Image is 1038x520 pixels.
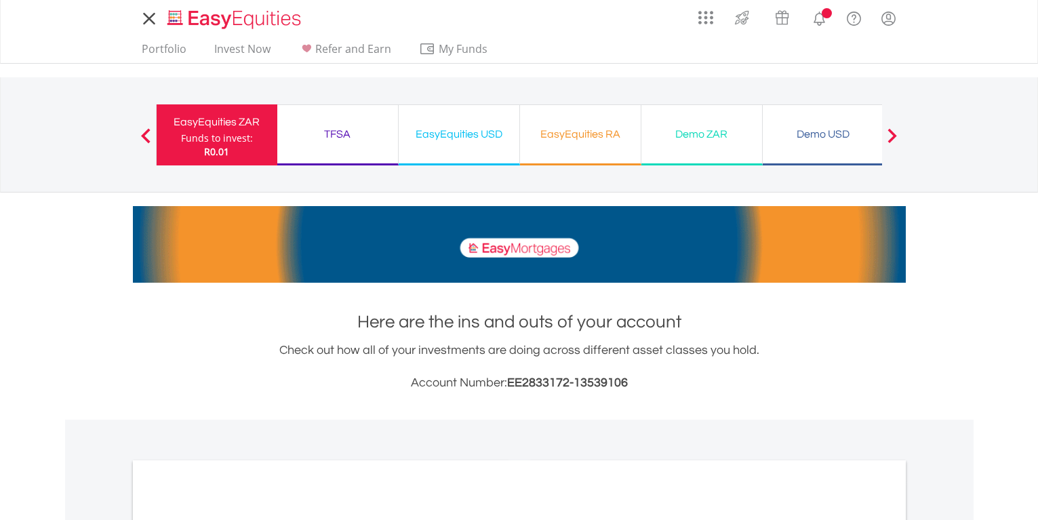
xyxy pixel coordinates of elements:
a: Notifications [802,3,837,31]
div: Demo USD [771,125,875,144]
h3: Account Number: [133,374,906,393]
a: My Profile [871,3,906,33]
div: Funds to invest: [181,132,253,145]
span: EE2833172-13539106 [507,376,628,389]
img: vouchers-v2.svg [771,7,793,28]
div: EasyEquities RA [528,125,633,144]
a: Portfolio [136,42,192,63]
a: AppsGrid [690,3,722,25]
button: Previous [132,135,159,148]
img: thrive-v2.svg [731,7,753,28]
a: Invest Now [209,42,276,63]
a: Home page [162,3,306,31]
div: EasyEquities USD [407,125,511,144]
div: TFSA [285,125,390,144]
a: Vouchers [762,3,802,28]
button: Next [879,135,906,148]
img: EasyMortage Promotion Banner [133,206,906,283]
span: R0.01 [204,145,229,158]
img: EasyEquities_Logo.png [165,8,306,31]
div: Check out how all of your investments are doing across different asset classes you hold. [133,341,906,393]
a: FAQ's and Support [837,3,871,31]
h1: Here are the ins and outs of your account [133,310,906,334]
img: grid-menu-icon.svg [698,10,713,25]
div: Demo ZAR [650,125,754,144]
a: Refer and Earn [293,42,397,63]
span: Refer and Earn [315,41,391,56]
div: EasyEquities ZAR [165,113,269,132]
span: My Funds [419,40,508,58]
